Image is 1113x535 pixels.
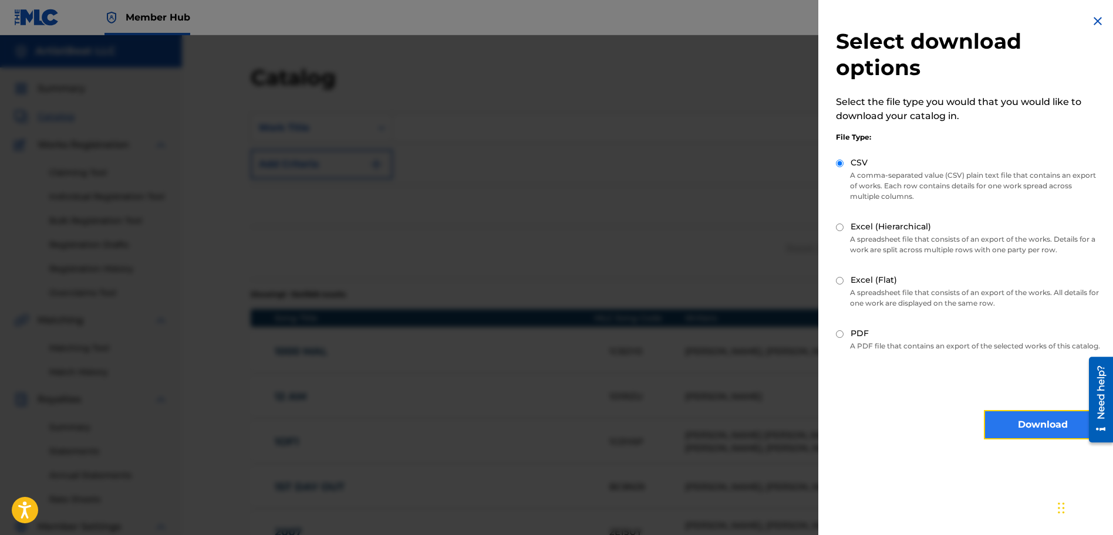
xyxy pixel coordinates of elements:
label: Excel (Hierarchical) [851,221,931,233]
img: Top Rightsholder [104,11,119,25]
p: A comma-separated value (CSV) plain text file that contains an export of works. Each row contains... [836,170,1101,202]
h2: Select download options [836,28,1101,81]
p: Select the file type you would that you would like to download your catalog in. [836,95,1101,123]
button: Download [984,410,1101,439]
iframe: Chat Widget [1054,479,1113,535]
p: A spreadsheet file that consists of an export of the works. All details for one work are displaye... [836,287,1101,309]
img: MLC Logo [14,9,59,26]
span: Member Hub [126,11,190,24]
p: A spreadsheet file that consists of an export of the works. Details for a work are split across m... [836,234,1101,255]
label: CSV [851,157,868,169]
iframe: Resource Center [1080,352,1113,446]
label: Excel (Flat) [851,274,897,286]
div: File Type: [836,132,1101,143]
p: A PDF file that contains an export of the selected works of this catalog. [836,341,1101,351]
label: PDF [851,327,869,340]
div: Drag [1058,490,1065,526]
